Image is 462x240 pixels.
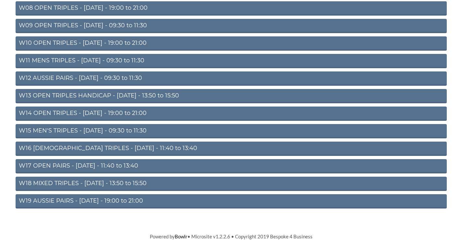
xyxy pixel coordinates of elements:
[16,1,447,16] a: W08 OPEN TRIPLES - [DATE] - 19:00 to 21:00
[16,159,447,173] a: W17 OPEN PAIRS - [DATE] - 11:40 to 13:40
[16,89,447,103] a: W13 OPEN TRIPLES HANDICAP - [DATE] - 13:50 to 15:50
[16,19,447,33] a: W09 OPEN TRIPLES - [DATE] - 09:30 to 11:30
[16,194,447,208] a: W19 AUSSIE PAIRS - [DATE] - 19:00 to 21:00
[16,54,447,68] a: W11 MENS TRIPLES - [DATE] - 09:30 to 11:30
[16,36,447,51] a: W10 OPEN TRIPLES - [DATE] - 19:00 to 21:00
[16,71,447,86] a: W12 AUSSIE PAIRS - [DATE] - 09:30 to 11:30
[150,234,313,239] span: Powered by • Microsite v1.2.2.6 • Copyright 2019 Bespoke 4 Business
[175,234,187,239] a: Bowlr
[16,124,447,138] a: W15 MEN'S TRIPLES - [DATE] - 09:30 to 11:30
[16,107,447,121] a: W14 OPEN TRIPLES - [DATE] - 19:00 to 21:00
[16,142,447,156] a: W16 [DEMOGRAPHIC_DATA] TRIPLES - [DATE] - 11:40 to 13:40
[16,177,447,191] a: W18 MIXED TRIPLES - [DATE] - 13:50 to 15:50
